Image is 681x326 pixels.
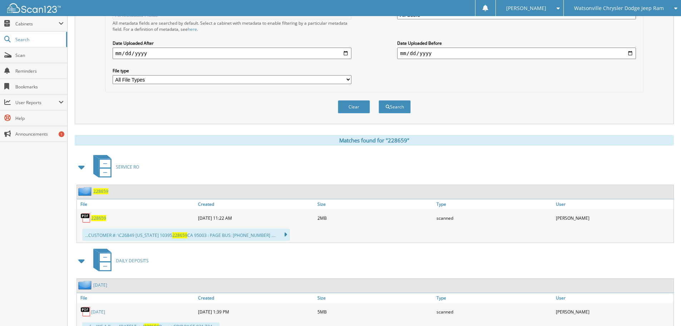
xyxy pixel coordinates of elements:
div: 1 [59,131,64,137]
img: scan123-logo-white.svg [7,3,61,13]
span: Scan [15,52,64,58]
input: start [113,48,351,59]
a: Type [435,199,554,209]
span: 228659 [172,232,187,238]
div: [PERSON_NAME] [554,305,673,319]
a: DAILY DEPOSITS [89,247,149,275]
span: Watsonville Chrysler Dodge Jeep Ram [574,6,664,10]
span: DAILY DEPOSITS [116,258,149,264]
img: folder2.png [78,187,93,196]
div: scanned [435,211,554,225]
a: [DATE] [91,309,105,315]
span: Cabinets [15,21,59,27]
span: Bookmarks [15,84,64,90]
img: folder2.png [78,281,93,289]
a: SERVICE RO [89,153,139,181]
button: Clear [338,100,370,113]
span: Announcements [15,131,64,137]
a: User [554,199,673,209]
iframe: Chat Widget [645,292,681,326]
a: Created [196,199,316,209]
a: here [188,26,197,32]
a: 228659 [93,188,108,194]
span: User Reports [15,99,59,106]
img: PDF.png [80,306,91,317]
a: File [77,293,196,303]
a: [DATE] [93,282,107,288]
a: Size [316,199,435,209]
div: Matches found for "228659" [75,135,674,146]
label: Date Uploaded After [113,40,351,46]
span: SERVICE RO [116,164,139,170]
img: PDF.png [80,213,91,223]
button: Search [379,100,411,113]
a: File [77,199,196,209]
span: Reminders [15,68,64,74]
label: File type [113,68,351,74]
div: 5MB [316,305,435,319]
input: end [397,48,636,59]
span: Search [15,37,63,43]
div: [DATE] 1:39 PM [196,305,316,319]
a: Size [316,293,435,303]
a: Type [435,293,554,303]
a: User [554,293,673,303]
span: Help [15,115,64,121]
a: 228659 [91,215,106,221]
a: Created [196,293,316,303]
div: All metadata fields are searched by default. Select a cabinet with metadata to enable filtering b... [113,20,351,32]
div: ...CUSTOMER #: \C26849 [US_STATE] 10395 CA 95003 : PAGE BUS: [PHONE_NUMBER] .... [82,229,290,241]
span: [PERSON_NAME] [506,6,546,10]
label: Date Uploaded Before [397,40,636,46]
div: [PERSON_NAME] [554,211,673,225]
div: 2MB [316,211,435,225]
div: scanned [435,305,554,319]
div: [DATE] 11:22 AM [196,211,316,225]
